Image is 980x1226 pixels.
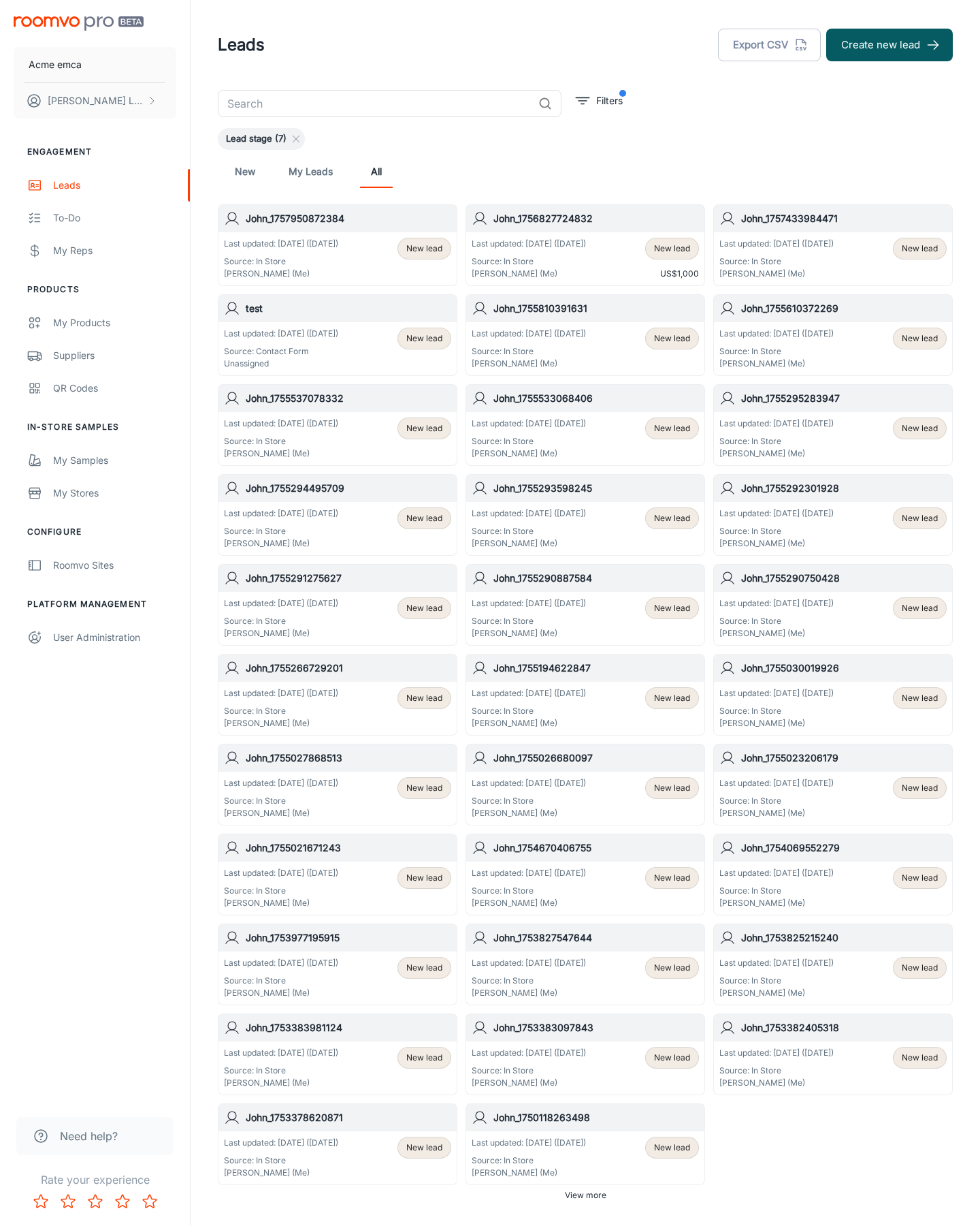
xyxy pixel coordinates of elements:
[493,751,699,766] h6: John_1755026680097
[53,210,176,225] div: To-do
[719,987,834,999] p: [PERSON_NAME] (Me)
[246,211,451,226] h6: John_1757950872384
[741,301,947,316] h6: John_1755610372269
[493,1020,699,1035] h6: John_1753383097843
[472,957,586,969] p: Last updated: [DATE] ([DATE])
[218,1013,457,1095] a: John_1753383981124Last updated: [DATE] ([DATE])Source: In Store[PERSON_NAME] (Me)New lead
[719,435,834,447] p: Source: In Store
[224,1154,338,1167] p: Source: In Store
[654,692,690,704] span: New lead
[741,391,947,406] h6: John_1755295283947
[472,345,586,358] p: Source: In Store
[741,751,947,766] h6: John_1755023206179
[654,1052,690,1064] span: New lead
[406,962,442,974] span: New lead
[472,525,586,537] p: Source: In Store
[53,348,176,363] div: Suppliers
[218,744,457,826] a: John_1755027868513Last updated: [DATE] ([DATE])Source: In Store[PERSON_NAME] (Me)New lead
[472,1047,586,1059] p: Last updated: [DATE] ([DATE])
[713,1013,953,1095] a: John_1753382405318Last updated: [DATE] ([DATE])Source: In Store[PERSON_NAME] (Me)New lead
[902,332,938,345] span: New lead
[224,1137,338,1149] p: Last updated: [DATE] ([DATE])
[719,1047,834,1059] p: Last updated: [DATE] ([DATE])
[713,204,953,286] a: John_1757433984471Last updated: [DATE] ([DATE])Source: In Store[PERSON_NAME] (Me)New lead
[493,211,699,226] h6: John_1756827724832
[53,630,176,645] div: User Administration
[902,242,938,255] span: New lead
[465,384,705,466] a: John_1755533068406Last updated: [DATE] ([DATE])Source: In Store[PERSON_NAME] (Me)New lead
[465,654,705,736] a: John_1755194622847Last updated: [DATE] ([DATE])Source: In Store[PERSON_NAME] (Me)New lead
[224,867,338,879] p: Last updated: [DATE] ([DATE])
[82,1188,109,1215] button: Rate 3 star
[224,777,338,789] p: Last updated: [DATE] ([DATE])
[472,705,586,717] p: Source: In Store
[472,435,586,447] p: Source: In Store
[224,795,338,807] p: Source: In Store
[559,1185,612,1206] button: View more
[741,930,947,945] h6: John_1753825215240
[218,33,265,57] h1: Leads
[224,507,338,520] p: Last updated: [DATE] ([DATE])
[218,564,457,646] a: John_1755291275627Last updated: [DATE] ([DATE])Source: In Store[PERSON_NAME] (Me)New lead
[218,474,457,556] a: John_1755294495709Last updated: [DATE] ([DATE])Source: In Store[PERSON_NAME] (Me)New lead
[472,897,586,909] p: [PERSON_NAME] (Me)
[53,178,176,193] div: Leads
[719,238,834,250] p: Last updated: [DATE] ([DATE])
[224,975,338,987] p: Source: In Store
[654,962,690,974] span: New lead
[719,507,834,520] p: Last updated: [DATE] ([DATE])
[406,692,442,704] span: New lead
[719,717,834,729] p: [PERSON_NAME] (Me)
[224,597,338,610] p: Last updated: [DATE] ([DATE])
[224,1167,338,1179] p: [PERSON_NAME] (Me)
[713,564,953,646] a: John_1755290750428Last updated: [DATE] ([DATE])Source: In Store[PERSON_NAME] (Me)New lead
[218,1103,457,1185] a: John_1753378620871Last updated: [DATE] ([DATE])Source: In Store[PERSON_NAME] (Me)New lead
[224,525,338,537] p: Source: In Store
[224,687,338,700] p: Last updated: [DATE] ([DATE])
[741,661,947,676] h6: John_1755030019926
[224,255,338,268] p: Source: In Store
[654,332,690,345] span: New lead
[719,705,834,717] p: Source: In Store
[493,481,699,496] h6: John_1755293598245
[741,1020,947,1035] h6: John_1753382405318
[719,885,834,897] p: Source: In Store
[246,571,451,586] h6: John_1755291275627
[472,358,586,370] p: [PERSON_NAME] (Me)
[406,422,442,435] span: New lead
[406,872,442,884] span: New lead
[224,328,338,340] p: Last updated: [DATE] ([DATE])
[246,661,451,676] h6: John_1755266729201
[224,435,338,447] p: Source: In Store
[654,602,690,614] span: New lead
[218,654,457,736] a: John_1755266729201Last updated: [DATE] ([DATE])Source: In Store[PERSON_NAME] (Me)New lead
[218,384,457,466] a: John_1755537078332Last updated: [DATE] ([DATE])Source: In Store[PERSON_NAME] (Me)New lead
[741,840,947,855] h6: John_1754069552279
[218,834,457,915] a: John_1755021671243Last updated: [DATE] ([DATE])Source: In Store[PERSON_NAME] (Me)New lead
[472,238,586,250] p: Last updated: [DATE] ([DATE])
[713,384,953,466] a: John_1755295283947Last updated: [DATE] ([DATE])Source: In Store[PERSON_NAME] (Me)New lead
[472,597,586,610] p: Last updated: [DATE] ([DATE])
[224,705,338,717] p: Source: In Store
[53,315,176,330] div: My Products
[224,1077,338,1089] p: [PERSON_NAME] (Me)
[53,486,176,501] div: My Stores
[224,358,338,370] p: Unassigned
[713,924,953,1005] a: John_1753825215240Last updated: [DATE] ([DATE])Source: In Store[PERSON_NAME] (Me)New lead
[218,132,295,146] span: Lead stage (7)
[719,345,834,358] p: Source: In Store
[719,777,834,789] p: Last updated: [DATE] ([DATE])
[719,795,834,807] p: Source: In Store
[406,1142,442,1154] span: New lead
[289,155,333,188] a: My Leads
[902,602,938,614] span: New lead
[218,90,533,117] input: Search
[472,975,586,987] p: Source: In Store
[472,418,586,430] p: Last updated: [DATE] ([DATE])
[224,268,338,280] p: [PERSON_NAME] (Me)
[902,872,938,884] span: New lead
[224,627,338,640] p: [PERSON_NAME] (Me)
[224,885,338,897] p: Source: In Store
[493,930,699,945] h6: John_1753827547644
[741,481,947,496] h6: John_1755292301928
